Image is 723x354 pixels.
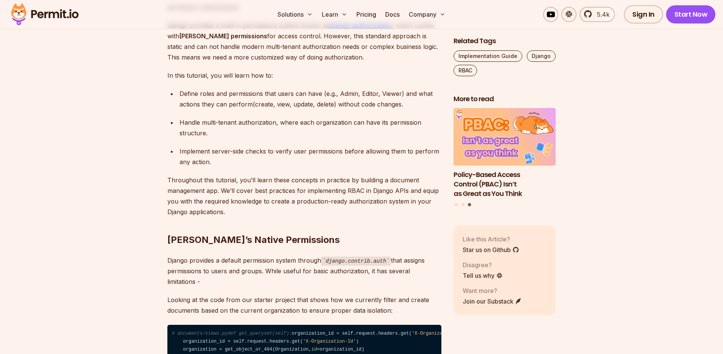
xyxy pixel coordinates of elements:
[463,260,503,269] p: Disagree?
[167,70,441,81] p: In this tutorial, you will learn how to:
[179,32,267,40] strong: [PERSON_NAME] permissions
[454,65,477,76] a: RBAC
[167,20,441,63] p: Django provides a built-in permissions system known as , which comes with for access control. How...
[167,175,441,217] p: Throughout this tutorial, you’ll learn these concepts in practice by building a document manageme...
[527,50,556,62] a: Django
[167,255,441,287] p: Django provides a default permission system through that assigns permissions to users and groups....
[167,204,441,246] h2: [PERSON_NAME]’s Native Permissions
[462,203,465,206] button: Go to slide 2
[463,235,519,244] p: Like this Article?
[319,7,350,22] button: Learn
[303,339,356,344] span: 'X-Organization-Id'
[382,7,403,22] a: Docs
[180,146,441,167] div: Implement server-side checks to verify user permissions before allowing them to perform any action.
[167,294,441,316] p: Looking at the code from our starter project that shows how we currently filter and create docume...
[454,170,556,198] h3: Policy-Based Access Control (PBAC) Isn’t as Great as You Think
[353,7,379,22] a: Pricing
[463,286,522,295] p: Want more?
[454,94,556,104] h2: More to read
[454,50,522,62] a: Implementation Guide
[454,36,556,46] h2: Related Tags
[468,203,471,207] button: Go to slide 3
[172,331,292,336] span: # documents/views.pydef get_queryset(self):
[8,2,82,27] img: Permit logo
[311,347,317,352] span: id
[580,7,615,22] a: 5.4k
[321,257,391,266] code: django.contrib.auth
[454,108,556,199] li: 3 of 3
[624,5,663,23] a: Sign In
[463,271,503,280] a: Tell us why
[454,108,556,199] a: Policy-Based Access Control (PBAC) Isn’t as Great as You ThinkPolicy-Based Access Control (PBAC) ...
[274,7,316,22] button: Solutions
[412,331,465,336] span: 'X-Organization-Id'
[455,203,458,206] button: Go to slide 1
[666,5,716,23] a: Start Now
[406,7,449,22] button: Company
[463,245,519,254] a: Star us on Github
[180,117,441,138] div: Handle multi-tenant authorization, where each organization can have its permission structure.
[454,108,556,208] div: Posts
[329,22,392,29] a: Django authorization
[463,297,522,306] a: Join our Substack
[592,10,610,19] span: 5.4k
[454,108,556,166] img: Policy-Based Access Control (PBAC) Isn’t as Great as You Think
[180,88,441,110] div: Define roles and permissions that users can have (e.g., Admin, Editor, Viewer) and what actions t...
